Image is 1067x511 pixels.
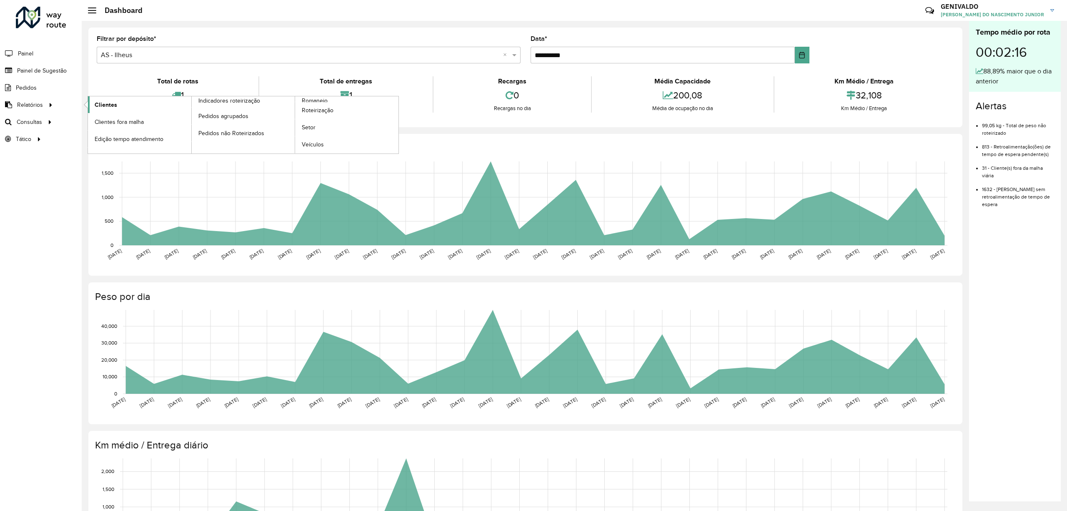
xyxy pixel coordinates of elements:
span: Indicadores roteirização [198,96,260,105]
h3: GENIVALDO [941,3,1044,10]
text: [DATE] [788,396,804,408]
div: Total de entregas [261,76,430,86]
span: Clientes [95,101,117,109]
text: [DATE] [139,396,155,408]
a: Clientes fora malha [88,113,191,130]
text: [DATE] [308,396,324,408]
text: [DATE] [336,396,352,408]
text: [DATE] [816,248,832,260]
a: Clientes [88,96,191,113]
text: [DATE] [476,248,491,260]
text: [DATE] [619,396,634,408]
label: Filtrar por depósito [97,34,156,44]
text: 40,000 [101,323,117,329]
a: Pedidos agrupados [192,108,295,124]
text: [DATE] [107,248,123,260]
text: [DATE] [873,396,889,408]
div: 88,89% maior que o dia anterior [976,66,1054,86]
text: [DATE] [844,396,860,408]
text: 0 [114,391,117,396]
div: 00:02:16 [976,38,1054,66]
text: [DATE] [305,248,321,260]
text: [DATE] [220,248,236,260]
a: Setor [295,119,398,136]
text: [DATE] [787,248,803,260]
text: [DATE] [702,248,718,260]
text: [DATE] [617,248,633,260]
text: [DATE] [163,248,179,260]
text: 1,000 [102,194,113,200]
div: 1 [261,86,430,104]
div: 0 [436,86,589,104]
a: Roteirização [295,102,398,119]
text: [DATE] [223,396,239,408]
text: [DATE] [872,248,888,260]
text: [DATE] [391,248,406,260]
h4: Capacidade por dia [95,142,954,154]
div: Km Médio / Entrega [776,104,952,113]
text: 500 [105,219,113,224]
text: [DATE] [561,248,576,260]
div: Km Médio / Entrega [776,76,952,86]
text: 2,000 [101,469,114,474]
text: [DATE] [929,248,945,260]
div: 200,08 [594,86,771,104]
text: [DATE] [195,396,211,408]
span: Pedidos [16,83,37,92]
text: [DATE] [248,248,264,260]
span: Clear all [503,50,510,60]
text: [DATE] [901,396,917,408]
div: Recargas [436,76,589,86]
text: [DATE] [589,248,605,260]
text: [DATE] [478,396,493,408]
button: Choose Date [795,47,810,63]
div: Média de ocupação no dia [594,104,771,113]
text: [DATE] [731,248,746,260]
text: [DATE] [591,396,606,408]
text: 20,000 [101,357,117,362]
span: Romaneio [302,96,328,105]
text: [DATE] [506,396,521,408]
text: 1,500 [102,170,113,176]
div: 32,108 [776,86,952,104]
text: [DATE] [365,396,381,408]
text: [DATE] [419,248,435,260]
text: [DATE] [901,248,917,260]
span: Painel de Sugestão [17,66,67,75]
h4: Peso por dia [95,291,954,303]
h4: Alertas [976,100,1054,112]
text: [DATE] [759,248,775,260]
text: [DATE] [675,396,691,408]
text: [DATE] [647,396,663,408]
text: [DATE] [844,248,860,260]
text: [DATE] [252,396,268,408]
text: [DATE] [447,248,463,260]
text: [DATE] [192,248,208,260]
text: 0 [110,242,113,248]
span: Roteirização [302,106,333,115]
text: [DATE] [110,396,126,408]
text: [DATE] [929,396,945,408]
span: Painel [18,49,33,58]
div: Tempo médio por rota [976,27,1054,38]
text: [DATE] [704,396,719,408]
span: Pedidos não Roteirizados [198,129,264,138]
text: [DATE] [280,396,296,408]
text: [DATE] [817,396,832,408]
li: 1632 - [PERSON_NAME] sem retroalimentação de tempo de espera [982,179,1054,208]
div: Recargas no dia [436,104,589,113]
span: Edição tempo atendimento [95,135,163,143]
a: Indicadores roteirização [88,96,295,154]
li: 813 - Retroalimentação(ões) de tempo de espera pendente(s) [982,137,1054,158]
h2: Dashboard [96,6,143,15]
li: 99,05 kg - Total de peso não roteirizado [982,116,1054,137]
span: Consultas [17,118,42,126]
span: Clientes fora malha [95,118,144,126]
a: Contato Rápido [921,2,939,20]
div: Total de rotas [99,76,256,86]
a: Edição tempo atendimento [88,131,191,147]
text: 1,000 [103,504,114,509]
text: [DATE] [135,248,151,260]
text: [DATE] [449,396,465,408]
text: [DATE] [731,396,747,408]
